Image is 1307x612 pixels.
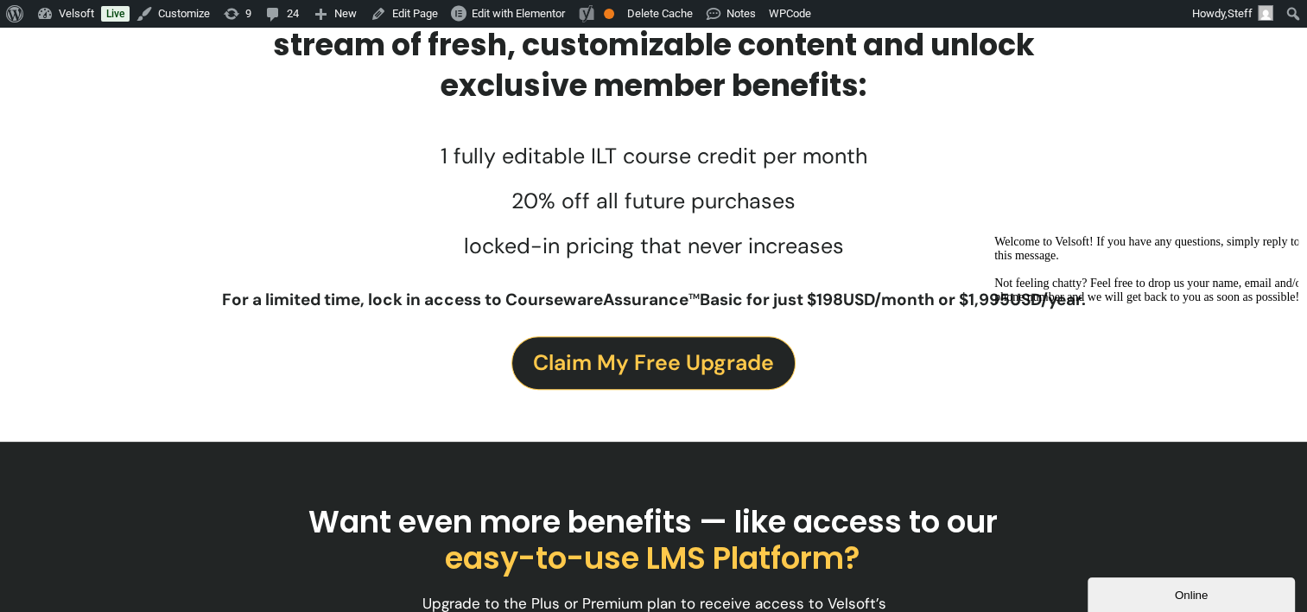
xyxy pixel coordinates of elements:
span: TM [688,291,700,302]
span: Edit with Elementor [472,7,565,20]
iframe: chat widget [1088,574,1298,612]
a: Live [101,6,130,22]
span: easy-to-use LMS Platform? [445,537,860,579]
iframe: chat widget [987,228,1298,569]
span: Claim My Free Upgrade [533,346,774,380]
p: For a limited time, lock in access to CoursewareAssurance Basic for just $198USD/month or $1,995U... [118,288,1190,311]
span: Welcome to Velsoft! If you have any questions, simply reply to this message. Not feeling chatty? ... [7,7,318,75]
span: Steff [1228,7,1253,20]
p: locked-in pricing that never increases [441,234,867,258]
p: 1 fully editable ILT course credit per month [441,144,867,168]
h2: Want even more benefits — like access to our [118,504,1188,577]
p: 20% off all future purchases [441,189,867,213]
div: OK [604,9,614,19]
a: Claim My Free Upgrade [511,336,796,390]
div: Welcome to Velsoft! If you have any questions, simply reply to this message.Not feeling chatty? F... [7,7,318,76]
